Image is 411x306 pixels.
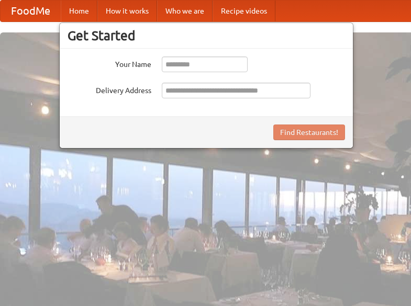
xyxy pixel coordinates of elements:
[213,1,275,21] a: Recipe videos
[68,83,151,96] label: Delivery Address
[68,56,151,70] label: Your Name
[1,1,61,21] a: FoodMe
[273,124,345,140] button: Find Restaurants!
[68,28,345,43] h3: Get Started
[61,1,97,21] a: Home
[97,1,157,21] a: How it works
[157,1,213,21] a: Who we are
